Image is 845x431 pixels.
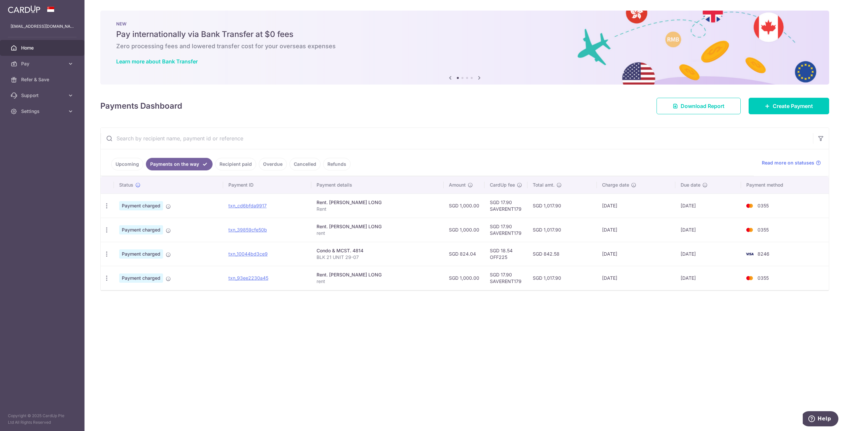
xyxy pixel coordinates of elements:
[21,45,65,51] span: Home
[119,182,133,188] span: Status
[259,158,287,170] a: Overdue
[762,160,821,166] a: Read more on statuses
[743,250,756,258] img: Bank Card
[444,194,485,218] td: SGD 1,000.00
[444,242,485,266] td: SGD 824.04
[602,182,629,188] span: Charge date
[116,42,813,50] h6: Zero processing fees and lowered transfer cost for your overseas expenses
[8,5,40,13] img: CardUp
[228,275,268,281] a: txn_93ee2230a45
[485,242,527,266] td: SGD 18.54 OFF225
[100,11,829,85] img: Bank transfer banner
[657,98,741,114] a: Download Report
[597,242,675,266] td: [DATE]
[317,230,438,236] p: rent
[485,194,527,218] td: SGD 17.90 SAVERENT179
[317,278,438,285] p: rent
[490,182,515,188] span: CardUp fee
[317,271,438,278] div: Rent. [PERSON_NAME] LONG
[116,29,813,40] h5: Pay internationally via Bank Transfer at $0 fees
[527,266,597,290] td: SGD 1,017.90
[116,21,813,26] p: NEW
[533,182,555,188] span: Total amt.
[597,194,675,218] td: [DATE]
[215,158,256,170] a: Recipient paid
[675,242,741,266] td: [DATE]
[111,158,143,170] a: Upcoming
[119,273,163,283] span: Payment charged
[681,182,700,188] span: Due date
[444,266,485,290] td: SGD 1,000.00
[116,58,198,65] a: Learn more about Bank Transfer
[743,202,756,210] img: Bank Card
[449,182,466,188] span: Amount
[317,254,438,261] p: BLK 21 UNIT 29-07
[758,227,769,233] span: 0355
[146,158,213,170] a: Payments on the way
[289,158,321,170] a: Cancelled
[485,266,527,290] td: SGD 17.90 SAVERENT179
[21,76,65,83] span: Refer & Save
[323,158,351,170] a: Refunds
[762,160,814,166] span: Read more on statuses
[743,226,756,234] img: Bank Card
[317,199,438,206] div: Rent. [PERSON_NAME] LONG
[100,100,182,112] h4: Payments Dashboard
[101,128,813,149] input: Search by recipient name, payment id or reference
[773,102,813,110] span: Create Payment
[444,218,485,242] td: SGD 1,000.00
[758,275,769,281] span: 0355
[527,194,597,218] td: SGD 1,017.90
[311,176,444,194] th: Payment details
[317,247,438,254] div: Condo & MCST. 4814
[21,92,65,99] span: Support
[741,176,829,194] th: Payment method
[119,225,163,234] span: Payment charged
[675,218,741,242] td: [DATE]
[119,249,163,259] span: Payment charged
[317,223,438,230] div: Rent. [PERSON_NAME] LONG
[597,218,675,242] td: [DATE]
[11,23,74,30] p: [EMAIL_ADDRESS][DOMAIN_NAME]
[21,60,65,67] span: Pay
[21,108,65,115] span: Settings
[597,266,675,290] td: [DATE]
[803,411,838,428] iframe: Opens a widget where you can find more information
[675,194,741,218] td: [DATE]
[743,274,756,282] img: Bank Card
[749,98,829,114] a: Create Payment
[228,203,267,208] a: txn_cd6bfda9917
[317,206,438,212] p: Rent
[758,203,769,208] span: 0355
[228,227,267,233] a: txn_39859cfe50b
[527,218,597,242] td: SGD 1,017.90
[527,242,597,266] td: SGD 842.58
[758,251,769,257] span: 8246
[681,102,725,110] span: Download Report
[228,251,268,257] a: txn_10044bd3ce9
[119,201,163,210] span: Payment charged
[223,176,312,194] th: Payment ID
[675,266,741,290] td: [DATE]
[485,218,527,242] td: SGD 17.90 SAVERENT179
